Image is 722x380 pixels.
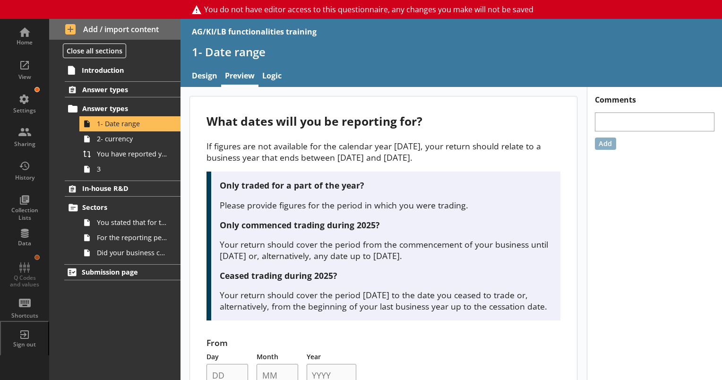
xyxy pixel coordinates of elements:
button: Add / import content [49,19,180,40]
a: In-house R&D [65,181,180,197]
strong: Ceased trading during 2025? [220,270,337,281]
li: In-house R&DSectorsYou stated that for the period [From] to [To], [Ru Name] carried out in-house ... [49,181,180,260]
a: 1- Date range [79,116,180,131]
a: Answer types [65,81,180,97]
p: Please provide figures for the period in which you were trading. [220,199,552,211]
span: Sectors [82,203,164,212]
span: For the reporting period, for which of the following product codes has your business carried out ... [97,233,168,242]
button: Close all sections [63,43,126,58]
a: Submission page [64,264,180,280]
span: You have reported your business's gross non-capital expenditure on salaries and wages for civil R... [97,149,168,158]
div: View [8,73,41,81]
a: 2- currency [79,131,180,147]
div: Shortcuts [8,312,41,320]
a: Sectors [65,200,180,215]
div: Collection Lists [8,207,41,221]
div: Sharing [8,140,41,148]
div: History [8,174,41,181]
li: SectorsYou stated that for the period [From] to [To], [Ru Name] carried out in-house R&D. Is this... [69,200,180,260]
a: Introduction [64,62,180,78]
p: Your return should cover the period [DATE] to the date you ceased to trade or, alternatively, fro... [220,289,552,312]
a: You stated that for the period [From] to [To], [Ru Name] carried out in-house R&D. Is this correct? [79,215,180,230]
span: Add / import content [65,24,165,35]
a: Design [188,67,221,87]
li: Answer types1- Date range2- currencyYou have reported your business's gross non-capital expenditu... [69,101,180,177]
strong: Only traded for a part of the year? [220,180,364,191]
p: Your return should cover the period from the commencement of your business until [DATE] or, alter... [220,239,552,261]
div: Sign out [8,341,41,348]
h1: 1- Date range [192,44,711,59]
div: Data [8,240,41,247]
li: Answer typesAnswer types1- Date range2- currencyYou have reported your business's gross non-capit... [49,81,180,176]
span: Did your business carry out in-house R&D for any other product codes? [97,248,168,257]
span: Answer types [82,104,164,113]
a: You have reported your business's gross non-capital expenditure on salaries and wages for civil R... [79,147,180,162]
span: You stated that for the period [From] to [To], [Ru Name] carried out in-house R&D. Is this correct? [97,218,168,227]
a: 3 [79,162,180,177]
span: 1- Date range [97,119,168,128]
a: Logic [258,67,285,87]
div: Home [8,39,41,46]
div: AG/KI/LB functionalities training [192,26,317,37]
a: For the reporting period, for which of the following product codes has your business carried out ... [79,230,180,245]
span: 2- currency [97,134,168,143]
span: Answer types [82,85,164,94]
a: Answer types [65,101,180,116]
strong: Only commenced trading during 2025? [220,219,379,231]
a: Did your business carry out in-house R&D for any other product codes? [79,245,180,260]
span: Submission page [82,268,164,276]
span: 3 [97,164,168,173]
div: Settings [8,107,41,114]
a: Preview [221,67,258,87]
p: If figures are not available for the calendar year [DATE], your return should relate to a busines... [206,140,560,163]
span: Introduction [82,66,164,75]
div: What dates will you be reporting for? [206,113,560,129]
span: In-house R&D [82,184,164,193]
